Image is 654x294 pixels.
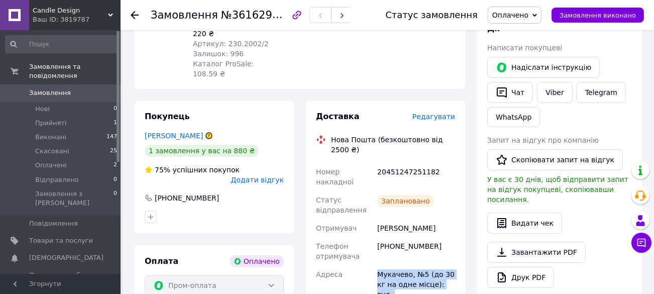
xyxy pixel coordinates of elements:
[487,44,562,52] span: Написати покупцеві
[193,29,275,39] div: 220 ₴
[106,133,117,142] span: 147
[145,132,203,140] a: [PERSON_NAME]
[487,242,586,263] a: Завантажити PDF
[560,12,636,19] span: Замовлення виконано
[375,219,457,237] div: [PERSON_NAME]
[492,11,528,19] span: Оплачено
[29,62,121,80] span: Замовлення та повідомлення
[552,8,644,23] button: Замовлення виконано
[577,82,626,103] a: Telegram
[375,237,457,265] div: [PHONE_NUMBER]
[375,163,457,191] div: 20451247251182
[487,82,533,103] button: Чат
[329,135,458,155] div: Нова Пошта (безкоштовно від 2500 ₴)
[145,165,240,175] div: успішних покупок
[33,15,121,24] div: Ваш ID: 3819787
[487,213,562,234] button: Видати чек
[316,224,357,232] span: Отримувач
[29,88,71,97] span: Замовлення
[29,253,103,262] span: [DEMOGRAPHIC_DATA]
[5,35,118,53] input: Пошук
[487,136,599,144] span: Запит на відгук про компанію
[487,149,623,170] button: Скопіювати запит на відгук
[29,271,93,289] span: Показники роботи компанії
[114,189,117,208] span: 0
[231,176,284,184] span: Додати відгук
[193,40,269,48] span: Артикул: 230.2002/2
[114,105,117,114] span: 0
[193,60,254,78] span: Каталог ProSale: 108.59 ₴
[35,189,114,208] span: Замовлення з [PERSON_NAME]
[35,147,69,156] span: Скасовані
[316,196,367,214] span: Статус відправлення
[33,6,108,15] span: Candle Design
[487,267,554,288] a: Друк PDF
[145,112,190,121] span: Покупець
[114,175,117,184] span: 0
[110,147,117,156] span: 25
[316,242,360,260] span: Телефон отримувача
[230,255,284,267] div: Оплачено
[412,113,455,121] span: Редагувати
[193,50,244,58] span: Залишок: 996
[487,175,628,204] span: У вас є 30 днів, щоб відправити запит на відгук покупцеві, скопіювавши посилання.
[35,133,66,142] span: Виконані
[487,107,540,127] a: WhatsApp
[316,112,360,121] span: Доставка
[631,233,651,253] button: Чат з покупцем
[537,82,572,103] a: Viber
[29,236,93,245] span: Товари та послуги
[487,57,600,78] button: Надіслати інструкцію
[35,105,50,114] span: Нові
[316,270,343,278] span: Адреса
[221,9,292,21] span: №361629083
[35,119,66,128] span: Прийняті
[155,166,170,174] span: 75%
[145,145,259,157] div: 1 замовлення у вас на 880 ₴
[131,10,139,20] div: Повернутися назад
[35,175,79,184] span: Відправлено
[114,161,117,170] span: 2
[377,195,434,207] div: Заплановано
[29,219,78,228] span: Повідомлення
[154,193,220,203] div: [PHONE_NUMBER]
[35,161,67,170] span: Оплачені
[114,119,117,128] span: 1
[145,256,178,266] span: Оплата
[385,10,478,20] div: Статус замовлення
[151,9,218,21] span: Замовлення
[316,168,354,186] span: Номер накладної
